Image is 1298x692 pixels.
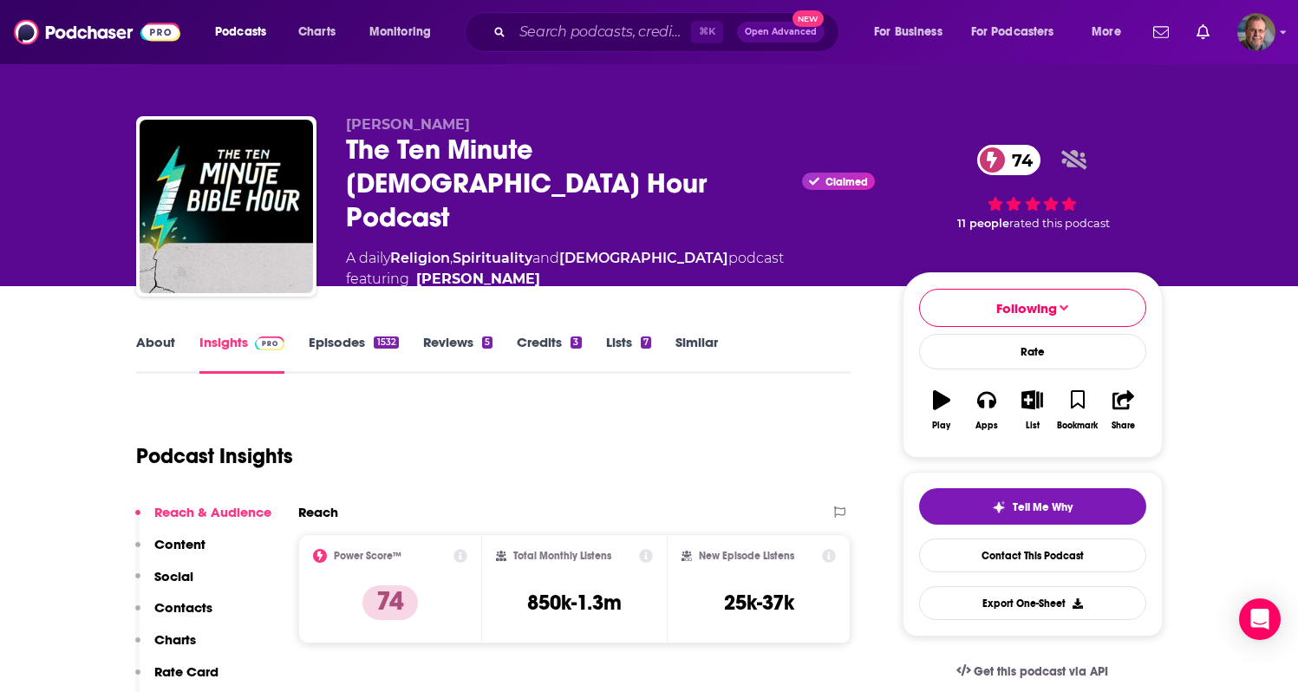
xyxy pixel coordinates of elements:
[512,18,691,46] input: Search podcasts, credits, & more...
[416,269,540,290] a: Matt Whitman
[255,336,285,350] img: Podchaser Pro
[154,631,196,648] p: Charts
[919,586,1146,620] button: Export One-Sheet
[1146,17,1176,47] a: Show notifications dropdown
[606,334,651,374] a: Lists7
[298,20,336,44] span: Charts
[971,20,1054,44] span: For Podcasters
[919,488,1146,525] button: tell me why sparkleTell Me Why
[309,334,398,374] a: Episodes1532
[792,10,824,27] span: New
[996,300,1057,317] span: Following
[1237,13,1275,51] span: Logged in as dan82658
[960,18,1079,46] button: open menu
[203,18,289,46] button: open menu
[919,379,964,441] button: Play
[135,568,193,600] button: Social
[957,217,1009,230] span: 11 people
[14,16,180,49] img: Podchaser - Follow, Share and Rate Podcasts
[1237,13,1275,51] button: Show profile menu
[136,334,175,374] a: About
[334,550,401,562] h2: Power Score™
[874,20,943,44] span: For Business
[287,18,346,46] a: Charts
[369,20,431,44] span: Monitoring
[977,145,1041,175] a: 74
[199,334,285,374] a: InsightsPodchaser Pro
[559,250,728,266] a: [DEMOGRAPHIC_DATA]
[362,585,418,620] p: 74
[532,250,559,266] span: and
[919,334,1146,369] div: Rate
[825,178,868,186] span: Claimed
[1190,17,1216,47] a: Show notifications dropdown
[675,334,718,374] a: Similar
[932,421,950,431] div: Play
[975,421,998,431] div: Apps
[641,336,651,349] div: 7
[691,21,723,43] span: ⌘ K
[423,334,492,374] a: Reviews5
[154,663,219,680] p: Rate Card
[995,145,1041,175] span: 74
[527,590,622,616] h3: 850k-1.3m
[154,599,212,616] p: Contacts
[964,379,1009,441] button: Apps
[1055,379,1100,441] button: Bookmark
[1237,13,1275,51] img: User Profile
[1100,379,1145,441] button: Share
[903,116,1163,258] div: 74 11 peoplerated this podcast
[513,550,611,562] h2: Total Monthly Listens
[992,500,1006,514] img: tell me why sparkle
[1092,20,1121,44] span: More
[154,504,271,520] p: Reach & Audience
[1239,598,1281,640] div: Open Intercom Messenger
[974,664,1108,679] span: Get this podcast via API
[699,550,794,562] h2: New Episode Listens
[737,22,825,42] button: Open AdvancedNew
[481,12,856,52] div: Search podcasts, credits, & more...
[1009,379,1054,441] button: List
[346,248,784,290] div: A daily podcast
[215,20,266,44] span: Podcasts
[346,269,784,290] span: featuring
[450,250,453,266] span: ,
[346,116,470,133] span: [PERSON_NAME]
[745,28,817,36] span: Open Advanced
[136,443,293,469] h1: Podcast Insights
[919,539,1146,572] a: Contact This Podcast
[140,120,313,293] img: The Ten Minute Bible Hour Podcast
[1112,421,1135,431] div: Share
[1026,421,1040,431] div: List
[482,336,492,349] div: 5
[1009,217,1110,230] span: rated this podcast
[298,504,338,520] h2: Reach
[862,18,964,46] button: open menu
[1013,500,1073,514] span: Tell Me Why
[1079,18,1143,46] button: open menu
[135,504,271,536] button: Reach & Audience
[154,568,193,584] p: Social
[135,536,205,568] button: Content
[357,18,453,46] button: open menu
[135,599,212,631] button: Contacts
[1057,421,1098,431] div: Bookmark
[154,536,205,552] p: Content
[724,590,794,616] h3: 25k-37k
[374,336,398,349] div: 1532
[135,631,196,663] button: Charts
[571,336,581,349] div: 3
[517,334,581,374] a: Credits3
[919,289,1146,327] button: Following
[453,250,532,266] a: Spirituality
[390,250,450,266] a: Religion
